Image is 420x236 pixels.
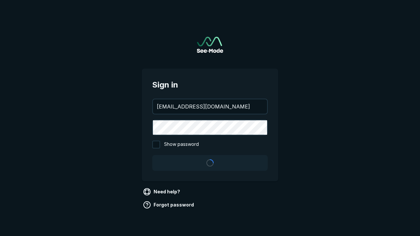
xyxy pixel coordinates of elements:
a: Need help? [142,187,183,197]
a: Go to sign in [197,37,223,53]
span: Sign in [152,79,268,91]
input: your@email.com [153,99,267,114]
span: Show password [164,141,199,148]
a: Forgot password [142,200,197,210]
img: See-Mode Logo [197,37,223,53]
